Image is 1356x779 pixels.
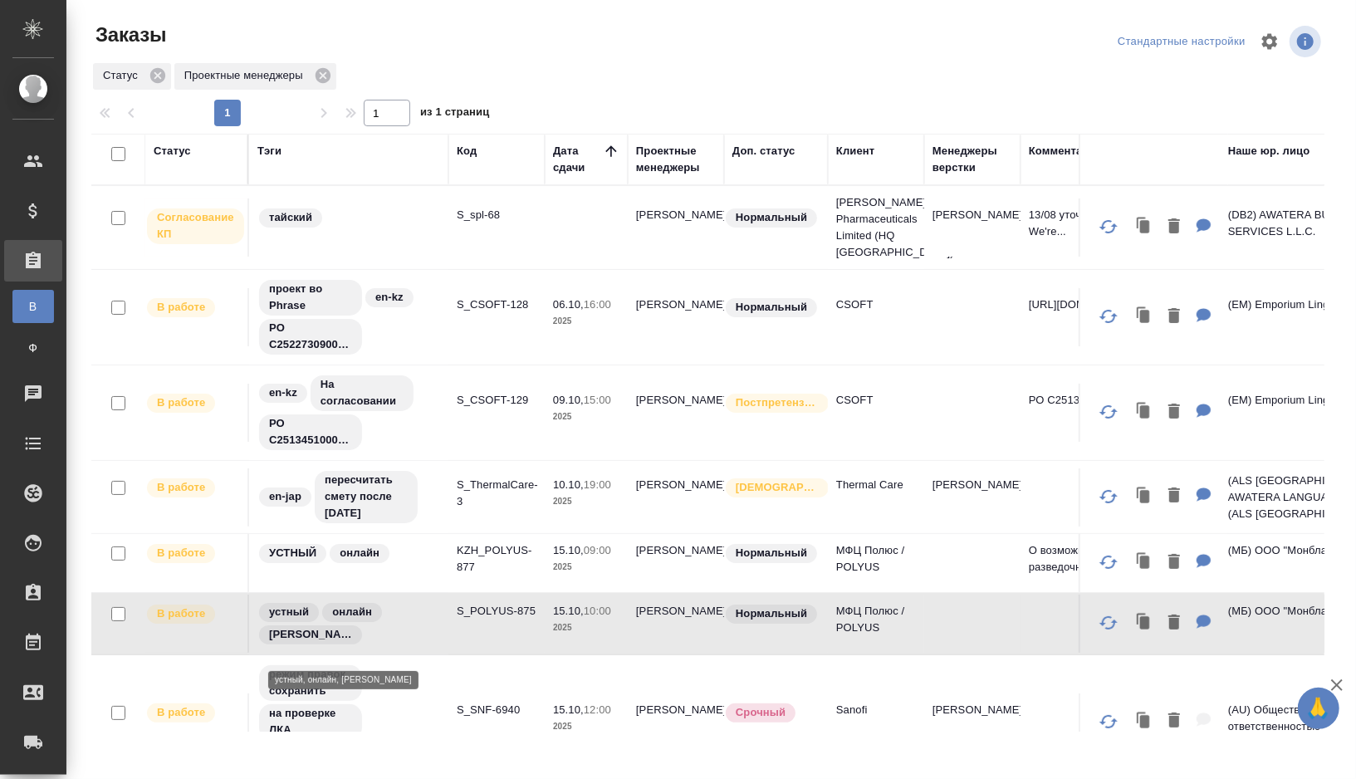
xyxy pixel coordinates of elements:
[157,545,205,561] p: В работе
[269,385,297,401] p: en-kz
[724,207,820,229] div: Статус по умолчанию для стандартных заказов
[145,392,239,414] div: Выставляет ПМ после принятия заказа от КМа
[1128,395,1160,429] button: Клонировать
[1089,542,1128,582] button: Обновить
[457,477,536,510] p: S_ThermalCare-3
[736,299,807,316] p: Нормальный
[553,493,619,510] p: 2025
[636,143,716,176] div: Проектные менеджеры
[933,143,1012,176] div: Менеджеры верстки
[553,559,619,576] p: 2025
[1128,210,1160,244] button: Клонировать
[1029,296,1212,313] p: [URL][DOMAIN_NAME]..
[1089,603,1128,643] button: Обновить
[145,603,239,625] div: Выставляет ПМ после принятия заказа от КМа
[457,542,536,576] p: KZH_POLYUS-877
[1228,143,1310,159] div: Наше юр. лицо
[257,469,440,525] div: en-jap, пересчитать смету после починки
[933,477,1012,493] p: [PERSON_NAME]
[736,545,807,561] p: Нормальный
[257,278,440,356] div: проект во Phrase, en-kz, PO C25227309002KAZ201
[145,542,239,565] div: Выставляет ПМ после принятия заказа от КМа
[157,299,205,316] p: В работе
[628,288,724,346] td: [PERSON_NAME]
[1305,691,1333,726] span: 🙏
[157,704,205,721] p: В работе
[724,296,820,319] div: Статус по умолчанию для стандартных заказов
[145,477,239,499] div: Выставляет ПМ после принятия заказа от КМа
[91,22,166,48] span: Заказы
[724,392,820,414] div: Выставляется автоматически для первых 3 заказов после рекламации. Особое внимание
[1188,210,1220,244] button: Для КМ: 13/08 уточняла статус проекта: We're still under the discussion and will let you know the...
[157,605,205,622] p: В работе
[553,298,584,311] p: 06.10,
[269,281,352,314] p: проект во Phrase
[269,626,352,643] p: [PERSON_NAME]
[1089,296,1128,336] button: Обновить
[724,542,820,565] div: Статус по умолчанию для стандартных заказов
[269,666,352,699] p: режим правок сохранить
[933,207,1012,223] p: [PERSON_NAME]
[736,704,786,721] p: Срочный
[1160,300,1188,334] button: Удалить
[325,472,408,522] p: пересчитать смету после [DATE]
[1128,479,1160,513] button: Клонировать
[257,143,281,159] div: Тэги
[103,67,144,84] p: Статус
[457,143,477,159] div: Код
[553,718,619,735] p: 2025
[332,604,372,620] p: онлайн
[157,479,205,496] p: В работе
[457,392,536,409] p: S_CSOFT-129
[553,409,619,425] p: 2025
[1029,143,1145,159] div: Комментарии для КМ
[1029,542,1212,576] p: О возможностях Геолого-разведочных работ
[628,468,724,527] td: [PERSON_NAME]
[457,296,536,313] p: S_CSOFT-128
[628,595,724,653] td: [PERSON_NAME]
[1029,392,1212,409] p: РО C25134510003KAZ201
[628,384,724,442] td: [PERSON_NAME]
[457,207,536,223] p: S_spl-68
[1128,300,1160,334] button: Клонировать
[836,194,916,261] p: [PERSON_NAME] Pharmaceuticals Limited (HQ [GEOGRAPHIC_DATA])
[269,415,352,448] p: РО C25134510003KAZ201
[154,143,191,159] div: Статус
[12,290,54,323] a: В
[184,67,309,84] p: Проектные менеджеры
[553,394,584,406] p: 09.10,
[553,143,603,176] div: Дата сдачи
[736,605,807,622] p: Нормальный
[736,479,819,496] p: [DEMOGRAPHIC_DATA]
[1160,395,1188,429] button: Удалить
[836,603,916,636] p: МФЦ Полюс / POLYUS
[732,143,795,159] div: Доп. статус
[628,693,724,752] td: [PERSON_NAME]
[553,478,584,491] p: 10.10,
[269,320,352,353] p: PO C25227309002KAZ201
[269,604,309,620] p: устный
[375,289,404,306] p: en-kz
[584,544,611,556] p: 09:00
[584,298,611,311] p: 16:00
[553,703,584,716] p: 15.10,
[1089,477,1128,517] button: Обновить
[174,63,336,90] div: Проектные менеджеры
[724,603,820,625] div: Статус по умолчанию для стандартных заказов
[836,542,916,576] p: МФЦ Полюс / POLYUS
[584,394,611,406] p: 15:00
[269,209,312,226] p: тайский
[836,392,916,409] p: CSOFT
[257,374,440,452] div: en-kz, На согласовании, РО C25134510003KAZ201
[1298,688,1339,729] button: 🙏
[93,63,171,90] div: Статус
[724,477,820,499] div: Выставляется автоматически для первых 3 заказов нового контактного лица. Особое внимание
[836,143,874,159] div: Клиент
[1188,300,1220,334] button: Для КМ: https://us.cloud.memsource.com/web/project2/show/isPtIXJ3Bna01kKtToC3h3?workflow=437735&m...
[736,209,807,226] p: Нормальный
[1128,546,1160,580] button: Клонировать
[340,545,379,561] p: онлайн
[457,702,536,718] p: S_SNF-6940
[1250,22,1290,61] span: Настроить таблицу
[157,394,205,411] p: В работе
